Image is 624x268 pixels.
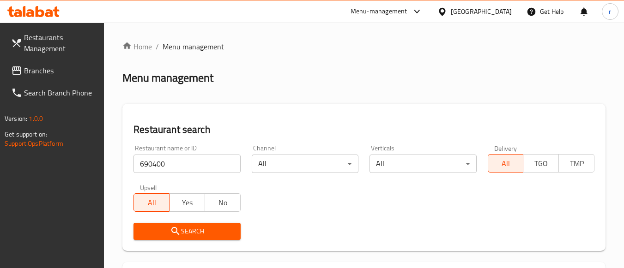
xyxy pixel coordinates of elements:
span: Branches [24,65,97,76]
div: [GEOGRAPHIC_DATA] [451,6,512,17]
a: Home [122,41,152,52]
span: No [209,196,237,209]
a: Support.OpsPlatform [5,137,63,149]
a: Branches [4,60,104,82]
span: Version: [5,113,27,125]
span: r [609,6,611,17]
label: Delivery [494,145,517,151]
a: Search Branch Phone [4,82,104,104]
span: Get support on: [5,128,47,140]
button: TMP [558,154,594,173]
button: No [205,193,241,212]
div: All [252,155,358,173]
h2: Menu management [122,71,213,85]
button: Search [133,223,240,240]
nav: breadcrumb [122,41,606,52]
label: Upsell [140,184,157,191]
div: All [370,155,476,173]
input: Search for restaurant name or ID.. [133,155,240,173]
span: Yes [173,196,201,209]
h2: Restaurant search [133,123,594,137]
button: Yes [169,193,205,212]
a: Restaurants Management [4,26,104,60]
span: All [492,157,520,170]
span: Menu management [163,41,224,52]
span: TGO [527,157,555,170]
button: All [488,154,524,173]
span: 1.0.0 [29,113,43,125]
div: Menu-management [351,6,407,17]
span: Search [141,226,233,237]
button: TGO [523,154,559,173]
span: Restaurants Management [24,32,97,54]
span: Search Branch Phone [24,87,97,98]
span: TMP [563,157,591,170]
span: All [138,196,166,209]
button: All [133,193,170,212]
li: / [156,41,159,52]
